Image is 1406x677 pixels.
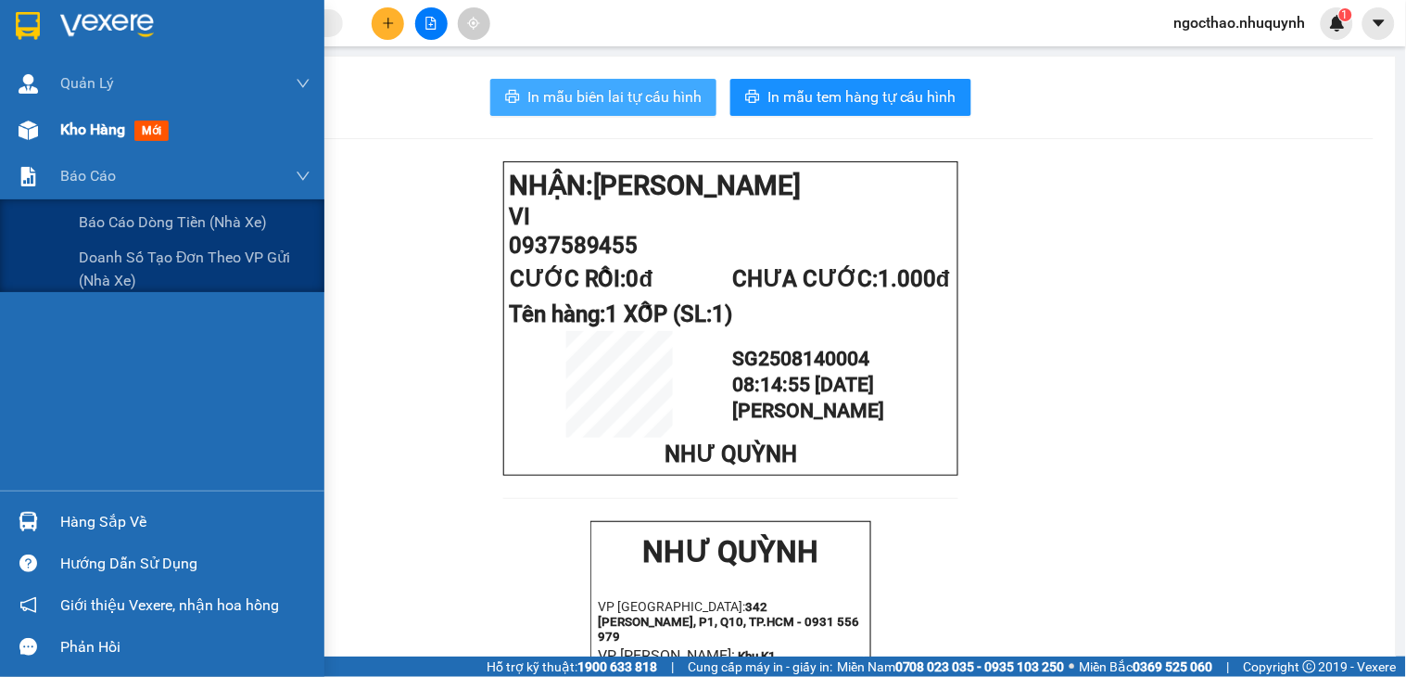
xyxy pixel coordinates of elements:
span: ⚪️ [1070,663,1075,671]
span: down [296,169,310,184]
span: notification [19,596,37,614]
img: warehouse-icon [19,512,38,531]
div: Phản hồi [60,633,310,661]
p: VP [GEOGRAPHIC_DATA]: [598,599,863,644]
span: mới [134,121,169,141]
span: Doanh số tạo đơn theo VP gửi (nhà xe) [79,246,310,292]
span: ngocthao.nhuquynh [1159,11,1321,34]
sup: 1 [1339,8,1352,21]
span: aim [467,17,480,30]
button: caret-down [1362,7,1395,40]
strong: 0708 023 035 - 0935 103 250 [895,659,1065,674]
span: Quản Lý [60,71,114,95]
strong: NHƯ QUỲNH [643,534,819,569]
img: logo-vxr [16,12,40,40]
span: Cung cấp máy in - giấy in: [688,657,832,677]
button: aim [458,7,490,40]
div: Hàng sắp về [60,508,310,536]
span: Kho hàng [60,121,125,138]
span: question-circle [19,555,37,572]
span: | [1227,657,1230,677]
span: 08:14:55 [DATE] [732,373,874,396]
img: warehouse-icon [19,121,38,140]
span: 1 [1342,8,1349,21]
span: copyright [1303,660,1316,673]
span: plus [382,17,395,30]
span: printer [505,89,520,107]
button: file-add [415,7,448,40]
span: 1 XỐP (SL: [606,301,733,327]
span: 0937589455 [509,233,639,259]
span: printer [745,89,760,107]
strong: 1900 633 818 [577,659,657,674]
span: [PERSON_NAME] [593,170,802,201]
button: printerIn mẫu biên lai tự cấu hình [490,79,716,116]
span: Miền Bắc [1080,657,1213,677]
img: solution-icon [19,167,38,186]
div: Hướng dẫn sử dụng [60,550,310,578]
span: VP [PERSON_NAME]: [598,646,735,664]
button: printerIn mẫu tem hàng tự cấu hình [730,79,971,116]
span: | [671,657,674,677]
span: Báo cáo dòng tiền (nhà xe) [79,211,267,234]
span: 1.000đ [878,266,950,292]
strong: 0369 525 060 [1134,659,1213,674]
button: plus [372,7,404,40]
span: Tên hàng: [509,301,733,327]
span: In mẫu tem hàng tự cấu hình [767,85,956,109]
span: Hỗ trợ kỹ thuật: [487,657,657,677]
img: warehouse-icon [19,74,38,94]
span: Miền Nam [837,657,1065,677]
span: Giới thiệu Vexere, nhận hoa hồng [60,594,279,617]
span: SG2508140004 [732,347,869,370]
span: 0đ [627,266,653,292]
span: down [296,76,310,91]
span: caret-down [1371,15,1387,32]
span: NHƯ QUỲNH [665,441,797,467]
span: Báo cáo [60,164,116,187]
span: file-add [424,17,437,30]
span: message [19,638,37,656]
strong: 342 [PERSON_NAME], P1, Q10, TP.HCM - 0931 556 979 [598,600,859,644]
span: In mẫu biên lai tự cấu hình [527,85,702,109]
span: VI [509,204,530,230]
strong: NHẬN: [509,170,802,201]
img: icon-new-feature [1329,15,1346,32]
span: [PERSON_NAME] [732,399,884,422]
span: CHƯA CƯỚC: [732,266,950,292]
span: 1) [713,301,733,327]
span: CƯỚC RỒI: [510,266,653,292]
